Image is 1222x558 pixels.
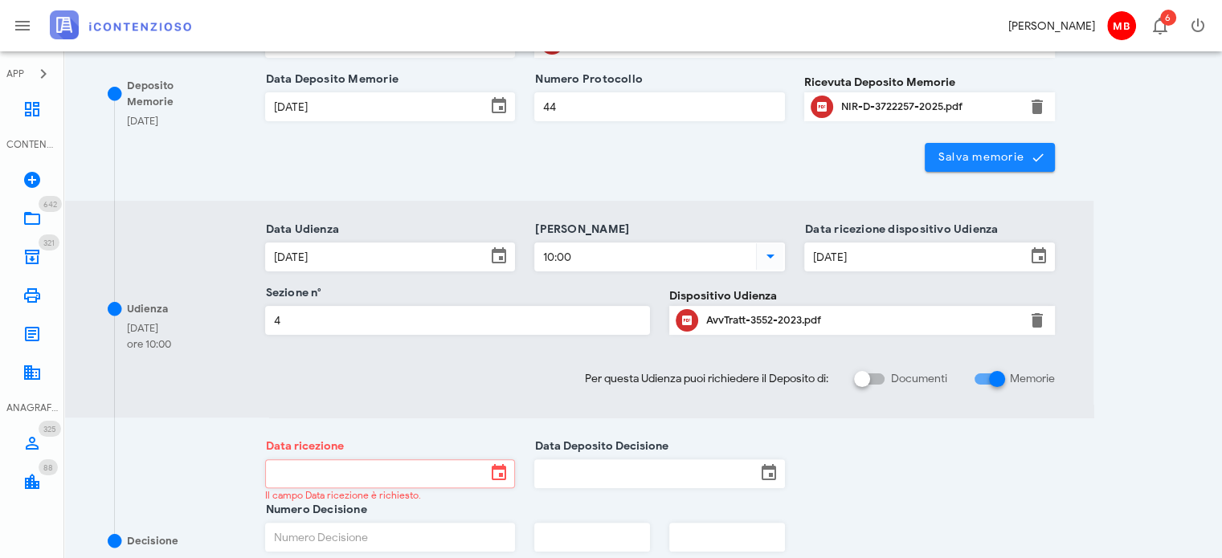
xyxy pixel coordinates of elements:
[127,336,171,352] div: ore 10:00
[1140,6,1179,45] button: Distintivo
[266,307,650,334] input: Sezione n°
[938,150,1043,165] span: Salva memorie
[706,314,1018,327] div: AvvTratt-3552-2023.pdf
[43,199,57,210] span: 642
[261,222,340,238] label: Data Udienza
[811,96,833,118] button: Clicca per aprire un'anteprima del file o scaricarlo
[39,196,62,212] span: Distintivo
[261,71,398,88] label: Data Deposito Memorie
[127,301,168,317] div: Udienza
[39,421,61,437] span: Distintivo
[266,523,515,551] input: Numero Decisione
[676,309,698,332] button: Clicca per aprire un'anteprima del file o scaricarlo
[261,502,367,518] label: Numero Decisione
[804,74,955,91] label: Ricevuta Deposito Memorie
[585,370,828,387] span: Per questa Udienza puoi richiedere il Deposito di:
[261,285,322,301] label: Sezione n°
[841,94,1018,120] div: Clicca per aprire un'anteprima del file o scaricarlo
[1028,311,1047,330] button: Elimina
[127,320,171,336] div: [DATE]
[6,137,58,152] div: CONTENZIOSO
[127,78,222,109] div: Deposito Memorie
[1160,10,1176,26] span: Distintivo
[39,459,58,475] span: Distintivo
[891,371,947,387] label: Documenti
[535,243,753,271] input: Ora Udienza
[1010,371,1055,387] label: Memorie
[127,113,158,129] div: [DATE]
[39,234,59,250] span: Distintivo
[1107,11,1136,40] span: MB
[800,222,998,238] label: Data ricezione dispositivo Udienza
[43,238,55,248] span: 321
[50,10,191,39] img: logo-text-2x.png
[1028,97,1047,116] button: Elimina
[127,533,178,549] div: Decisione
[530,222,629,238] label: [PERSON_NAME]
[530,71,643,88] label: Numero Protocollo
[1101,6,1140,45] button: MB
[265,491,516,500] div: Il campo Data ricezione è richiesto.
[43,462,53,473] span: 88
[925,143,1056,172] button: Salva memorie
[706,308,1018,333] div: Clicca per aprire un'anteprima del file o scaricarlo
[1008,18,1095,35] div: [PERSON_NAME]
[6,401,58,415] div: ANAGRAFICA
[535,93,784,120] input: Numero Protocollo
[669,287,777,304] label: Dispositivo Udienza
[43,424,56,434] span: 325
[841,100,1018,113] div: NIR-D-3722257-2025.pdf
